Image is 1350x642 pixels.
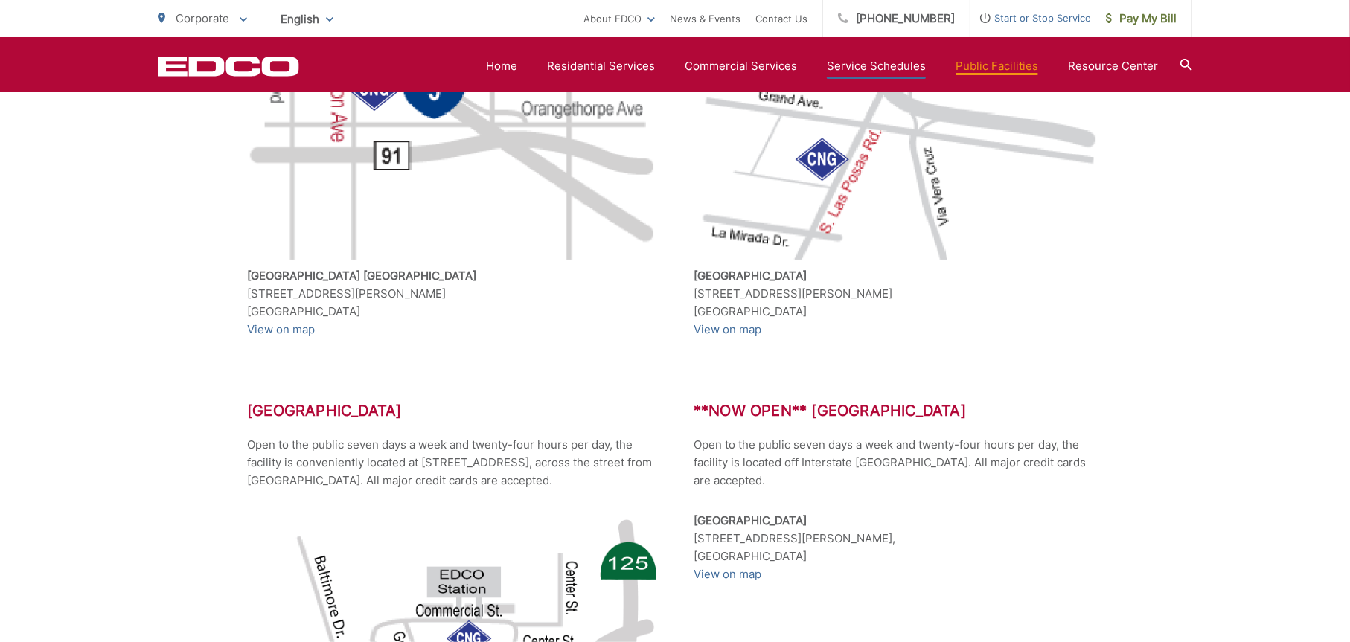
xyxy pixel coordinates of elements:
p: Open to the public seven days a week and twenty-four hours per day, the facility is conveniently ... [247,436,656,489]
a: Contact Us [755,10,807,28]
p: [STREET_ADDRESS][PERSON_NAME] [GEOGRAPHIC_DATA] [694,267,1103,338]
a: About EDCO [583,10,655,28]
p: [STREET_ADDRESS][PERSON_NAME] [GEOGRAPHIC_DATA] [247,267,656,338]
strong: [GEOGRAPHIC_DATA] [GEOGRAPHIC_DATA] [247,269,476,283]
span: English [269,6,345,32]
a: News & Events [670,10,740,28]
span: Corporate [176,11,229,25]
h3: **NOW OPEN** [GEOGRAPHIC_DATA] [694,402,1103,420]
a: Commercial Services [685,57,797,75]
a: View on map [694,321,761,338]
p: Open to the public seven days a week and twenty-four hours per day, the facility is located off I... [694,436,1103,489]
a: Resource Center [1068,57,1158,75]
a: EDCD logo. Return to the homepage. [158,56,299,77]
a: Public Facilities [956,57,1038,75]
h3: [GEOGRAPHIC_DATA] [247,402,656,420]
strong: [GEOGRAPHIC_DATA] [694,513,807,527]
strong: [GEOGRAPHIC_DATA] [694,269,807,283]
a: Service Schedules [827,57,926,75]
a: Home [486,57,517,75]
p: [STREET_ADDRESS][PERSON_NAME], [GEOGRAPHIC_DATA] [694,512,1103,583]
a: View on map [694,565,761,583]
a: Residential Services [547,57,655,75]
span: Pay My Bill [1106,10,1177,28]
a: View on map [247,321,315,338]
